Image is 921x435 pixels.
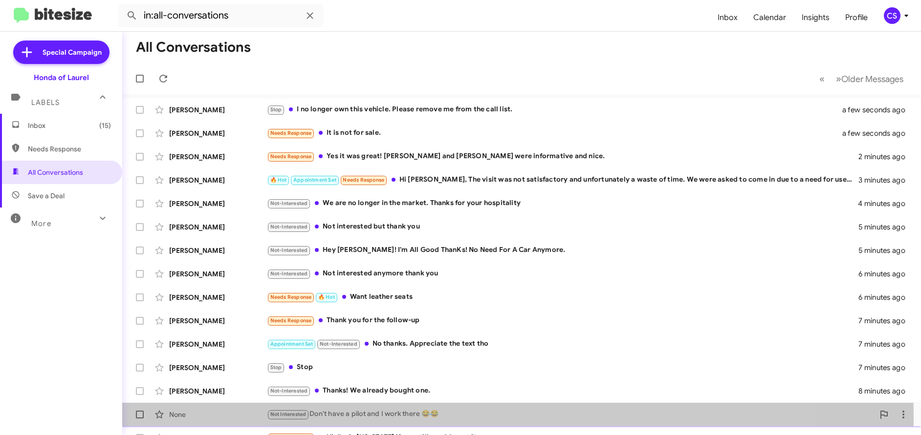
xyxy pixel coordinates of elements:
div: 8 minutes ago [858,386,913,396]
div: 6 minutes ago [858,292,913,302]
input: Search [118,4,324,27]
div: It is not for sale. [267,127,855,139]
span: Not-Interested [270,270,308,277]
div: [PERSON_NAME] [169,128,267,138]
div: 7 minutes ago [858,363,913,373]
span: Needs Response [28,144,111,154]
div: [PERSON_NAME] [169,246,267,255]
div: [PERSON_NAME] [169,316,267,326]
div: 5 minutes ago [858,222,913,232]
span: (15) [99,121,111,130]
span: Not-Interested [270,200,308,207]
div: 7 minutes ago [858,316,913,326]
div: We are no longer in the market. Thanks for your hospitality [267,198,858,209]
div: 5 minutes ago [858,246,913,255]
button: CS [876,7,910,24]
div: CS [884,7,900,24]
span: Appointment Set [270,341,313,347]
div: Not interested anymore thank you [267,268,858,279]
div: Want leather seats [267,291,858,303]
span: Needs Response [270,153,312,160]
div: 3 minutes ago [858,175,913,185]
span: Stop [270,364,282,371]
a: Calendar [746,3,794,32]
div: No thanks. Appreciate the text tho [267,338,858,350]
a: Special Campaign [13,41,110,64]
nav: Page navigation example [814,69,909,89]
div: [PERSON_NAME] [169,363,267,373]
span: Not-Interested [320,341,357,347]
div: Thank you for the follow-up [267,315,858,326]
span: Inbox [28,121,111,130]
span: More [31,219,51,228]
div: a few seconds ago [855,105,913,115]
div: None [169,410,267,419]
div: [PERSON_NAME] [169,386,267,396]
div: [PERSON_NAME] [169,105,267,115]
span: Needs Response [270,294,312,300]
span: « [819,73,825,85]
div: [PERSON_NAME] [169,175,267,185]
span: Not Interested [270,411,307,417]
button: Previous [813,69,831,89]
div: [PERSON_NAME] [169,269,267,279]
div: Hey [PERSON_NAME]! I'm All Good ThanKs! No Need For A Car Anymore. [267,245,858,256]
span: Older Messages [841,74,903,84]
div: 2 minutes ago [858,152,913,162]
span: Needs Response [343,177,384,183]
div: [PERSON_NAME] [169,339,267,349]
div: Not interested but thank you [267,221,858,232]
h1: All Conversations [136,40,251,55]
span: Not-Interested [270,388,308,394]
span: Not-Interested [270,224,308,230]
div: [PERSON_NAME] [169,152,267,162]
span: 🔥 Hot [318,294,335,300]
div: 7 minutes ago [858,339,913,349]
div: Don't have a pilot and I work there 😂😂 [267,409,874,420]
div: Thanks! We already bought one. [267,385,858,396]
span: Special Campaign [43,47,102,57]
span: Save a Deal [28,191,65,201]
a: Insights [794,3,837,32]
span: Appointment Set [293,177,336,183]
div: a few seconds ago [855,128,913,138]
a: Inbox [710,3,746,32]
div: Hi [PERSON_NAME], The visit was not satisfactory and unfortunately a waste of time. We were asked... [267,174,858,186]
div: [PERSON_NAME] [169,222,267,232]
span: Labels [31,98,60,107]
div: I no longer own this vehicle. Please remove me from the call list. [267,104,855,115]
span: Needs Response [270,317,312,324]
div: [PERSON_NAME] [169,199,267,208]
div: Yes it was great! [PERSON_NAME] and [PERSON_NAME] were informative and nice. [267,151,858,162]
span: Stop [270,106,282,113]
span: » [836,73,841,85]
span: All Conversations [28,167,83,177]
span: 🔥 Hot [270,177,287,183]
div: Honda of Laurel [34,73,89,83]
a: Profile [837,3,876,32]
div: 6 minutes ago [858,269,913,279]
div: [PERSON_NAME] [169,292,267,302]
div: 4 minutes ago [858,199,913,208]
span: Needs Response [270,130,312,136]
div: Stop [267,362,858,373]
button: Next [830,69,909,89]
span: Not-Interested [270,247,308,253]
